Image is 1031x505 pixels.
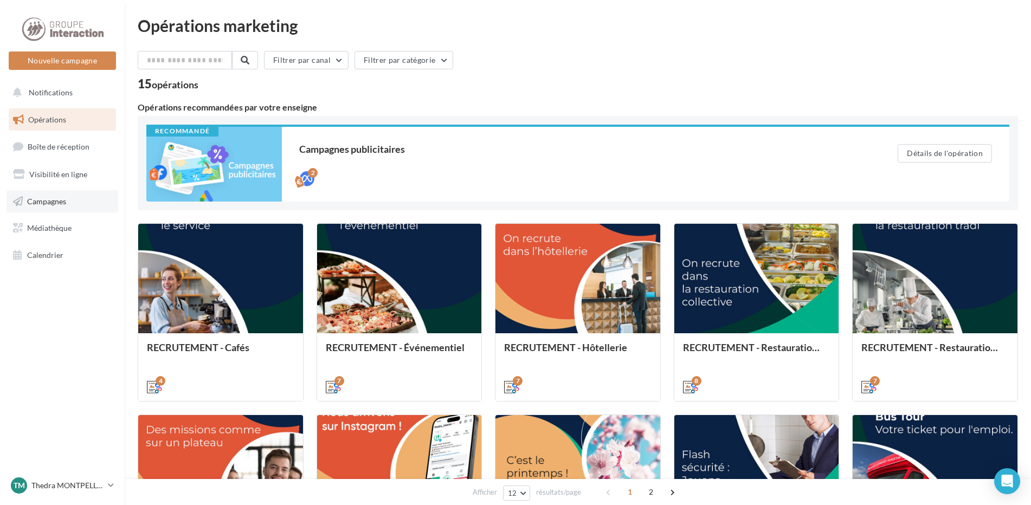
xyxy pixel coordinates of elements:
div: RECRUTEMENT - Hôtellerie [504,342,652,364]
span: Campagnes [27,196,66,205]
p: Thedra MONTPELLIER [31,480,104,491]
div: 7 [870,376,880,386]
div: 15 [138,78,198,90]
span: 2 [642,483,660,501]
button: Notifications [7,81,114,104]
button: Nouvelle campagne [9,51,116,70]
div: 7 [513,376,523,386]
span: résultats/page [536,487,581,497]
button: Filtrer par canal [264,51,349,69]
a: Calendrier [7,244,118,267]
span: Calendrier [27,250,63,260]
span: 1 [621,483,639,501]
a: Opérations [7,108,118,131]
div: RECRUTEMENT - Cafés [147,342,294,364]
button: Filtrer par catégorie [355,51,453,69]
div: RECRUTEMENT - Événementiel [326,342,473,364]
div: Opérations marketing [138,17,1018,34]
span: 12 [508,489,517,497]
a: Campagnes [7,190,118,213]
span: Médiathèque [27,223,72,232]
div: Recommandé [146,127,218,137]
div: RECRUTEMENT - Restauration collective [683,342,830,364]
button: 12 [503,485,531,501]
div: Campagnes publicitaires [299,144,854,154]
span: Boîte de réception [28,142,89,151]
span: TM [14,480,25,491]
a: Médiathèque [7,217,118,239]
div: Open Intercom Messenger [994,468,1020,494]
a: Boîte de réception [7,135,118,158]
div: opérations [152,80,198,89]
div: Opérations recommandées par votre enseigne [138,103,1018,112]
a: Visibilité en ligne [7,163,118,186]
div: 8 [692,376,701,386]
div: 4 [156,376,165,386]
div: 7 [334,376,344,386]
div: 2 [308,168,318,178]
span: Notifications [29,88,73,97]
a: TM Thedra MONTPELLIER [9,475,116,496]
button: Détails de l'opération [898,144,992,163]
span: Afficher [473,487,497,497]
div: RECRUTEMENT - Restauration traditionnelle [861,342,1009,364]
span: Opérations [28,115,66,124]
span: Visibilité en ligne [29,170,87,179]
